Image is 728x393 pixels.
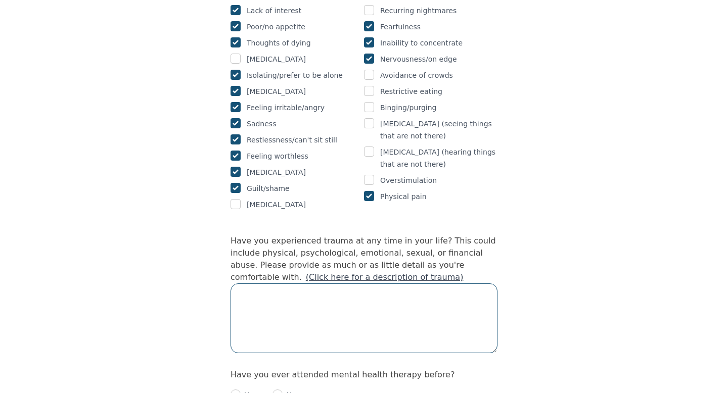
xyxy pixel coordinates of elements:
p: Restlessness/can't sit still [247,134,337,146]
p: [MEDICAL_DATA] [247,166,306,178]
p: Avoidance of crowds [380,69,453,81]
p: [MEDICAL_DATA] (hearing things that are not there) [380,146,497,170]
p: Physical pain [380,190,427,203]
p: Nervousness/on edge [380,53,457,65]
p: Isolating/prefer to be alone [247,69,343,81]
p: Feeling irritable/angry [247,102,325,114]
p: Guilt/shame [247,182,290,194]
p: Restrictive eating [380,85,442,97]
p: [MEDICAL_DATA] [247,199,306,211]
p: Lack of interest [247,5,301,17]
p: Recurring nightmares [380,5,457,17]
p: Poor/no appetite [247,21,305,33]
p: Feeling worthless [247,150,308,162]
p: Thoughts of dying [247,37,311,49]
p: Fearfulness [380,21,421,33]
label: Have you experienced trauma at any time in your life? This could include physical, psychological,... [231,236,496,282]
label: Have you ever attended mental health therapy before? [231,370,454,379]
p: [MEDICAL_DATA] [247,53,306,65]
p: Inability to concentrate [380,37,463,49]
p: Binging/purging [380,102,436,114]
p: Sadness [247,118,276,130]
p: [MEDICAL_DATA] (seeing things that are not there) [380,118,497,142]
a: (Click here for a description of trauma) [306,272,464,282]
p: [MEDICAL_DATA] [247,85,306,97]
p: Overstimulation [380,174,437,186]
